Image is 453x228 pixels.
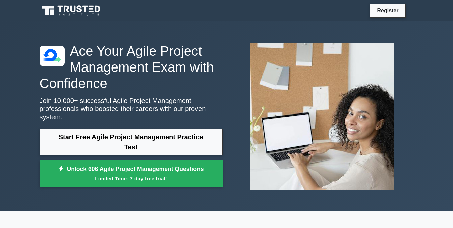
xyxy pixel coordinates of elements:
[48,175,214,182] small: Limited Time: 7-day free trial!
[40,129,223,155] a: Start Free Agile Project Management Practice Test
[40,160,223,187] a: Unlock 606 Agile Project Management QuestionsLimited Time: 7-day free trial!
[40,97,223,121] p: Join 10,000+ successful Agile Project Management professionals who boosted their careers with our...
[40,43,223,91] h1: Ace Your Agile Project Management Exam with Confidence
[373,6,402,15] a: Register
